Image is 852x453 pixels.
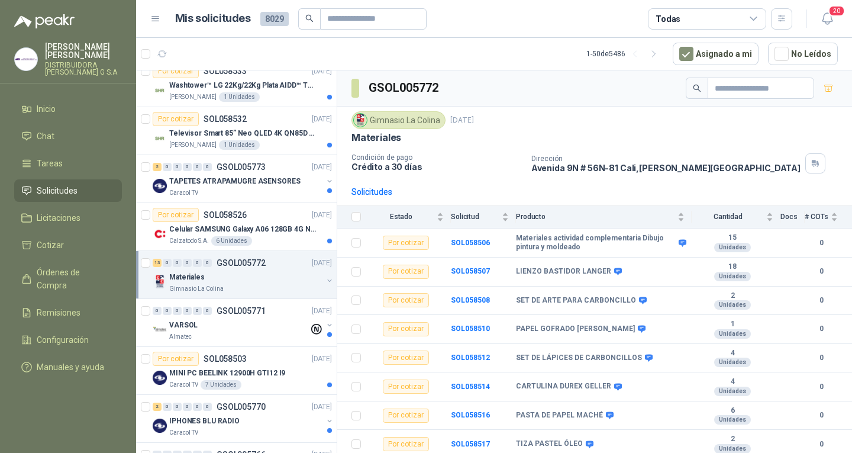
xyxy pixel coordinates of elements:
[153,64,199,78] div: Por cotizar
[183,163,192,171] div: 0
[136,203,337,251] a: Por cotizarSOL058526[DATE] Company LogoCelular SAMSUNG Galaxy A06 128GB 4G NegroCalzatodo S.A.6 U...
[163,403,172,411] div: 0
[183,403,192,411] div: 0
[37,184,78,197] span: Solicitudes
[828,5,845,17] span: 20
[15,48,37,70] img: Company Logo
[169,272,205,283] p: Materiales
[516,354,642,363] b: SET DE LÁPICES DE CARBONCILLOS
[714,329,751,339] div: Unidades
[153,323,167,337] img: Company Logo
[203,307,212,315] div: 0
[805,205,852,229] th: # COTs
[201,380,241,390] div: 7 Unidades
[169,188,198,198] p: Caracol TV
[351,111,446,129] div: Gimnasio La Colina
[173,403,182,411] div: 0
[153,352,199,366] div: Por cotizar
[163,259,172,267] div: 0
[153,179,167,193] img: Company Logo
[219,140,260,150] div: 1 Unidades
[169,176,301,187] p: TAPETES ATRAPAMUGRE ASENSORES
[516,205,692,229] th: Producto
[780,205,805,229] th: Docs
[805,439,838,450] b: 0
[383,380,429,394] div: Por cotizar
[692,205,780,229] th: Cantidad
[516,382,611,391] b: CARTULINA DUREX GELLER
[369,79,440,97] h3: GSOL005772
[153,112,199,126] div: Por cotizar
[516,213,675,221] span: Producto
[451,354,490,362] a: SOL058512
[312,258,332,269] p: [DATE]
[805,295,838,306] b: 0
[451,440,490,448] a: SOL058517
[14,356,122,378] a: Manuales y ayuda
[173,259,182,267] div: 0
[153,259,162,267] div: 13
[805,381,838,393] b: 0
[805,410,838,421] b: 0
[136,59,337,107] a: Por cotizarSOL058533[DATE] Company LogoWashtower™ LG 22Kg/22Kg Plata AIDD™ ThinQ™ Steam™ WK22VS6P...
[193,403,202,411] div: 0
[169,332,192,342] p: Almatec
[217,259,266,267] p: GSOL005772
[219,92,260,102] div: 1 Unidades
[451,267,490,275] b: SOL058507
[217,307,266,315] p: GSOL005771
[37,266,111,292] span: Órdenes de Compra
[204,211,247,219] p: SOL058526
[183,259,192,267] div: 0
[37,157,63,170] span: Tareas
[451,213,499,221] span: Solicitud
[204,67,247,75] p: SOL058533
[169,380,198,390] p: Caracol TV
[312,354,332,365] p: [DATE]
[175,10,251,27] h1: Mis solicitudes
[153,403,162,411] div: 2
[14,152,122,175] a: Tareas
[351,131,401,144] p: Materiales
[169,80,317,91] p: Washtower™ LG 22Kg/22Kg Plata AIDD™ ThinQ™ Steam™ WK22VS6P
[516,234,676,252] b: Materiales actividad complementaria Dibujo pintura y moldeado
[692,291,773,301] b: 2
[14,179,122,202] a: Solicitudes
[714,415,751,425] div: Unidades
[516,325,635,334] b: PAPEL GOFRADO [PERSON_NAME]
[383,409,429,423] div: Por cotizar
[173,307,182,315] div: 0
[211,236,252,246] div: 6 Unidades
[260,12,289,26] span: 8029
[153,208,199,222] div: Por cotizar
[203,163,212,171] div: 0
[656,12,680,25] div: Todas
[714,387,751,396] div: Unidades
[45,62,122,76] p: DISTRIBUIDORA [PERSON_NAME] G S.A
[312,306,332,317] p: [DATE]
[14,301,122,324] a: Remisiones
[14,261,122,297] a: Órdenes de Compra
[305,14,314,23] span: search
[153,275,167,289] img: Company Logo
[153,304,334,342] a: 0 0 0 0 0 0 GSOL005771[DATE] Company LogoVARSOLAlmatec
[37,102,56,115] span: Inicio
[692,406,773,416] b: 6
[368,205,451,229] th: Estado
[516,267,611,277] b: LIENZO BASTIDOR LANGER
[351,185,392,198] div: Solicitudes
[136,107,337,155] a: Por cotizarSOL058532[DATE] Company LogoTelevisor Smart 85” Neo QLED 4K QN85D (QN85QN85DBKXZL)[PER...
[14,14,75,28] img: Logo peakr
[153,419,167,433] img: Company Logo
[531,155,801,163] p: Dirección
[203,259,212,267] div: 0
[383,351,429,365] div: Por cotizar
[768,43,838,65] button: No Leídos
[714,272,751,281] div: Unidades
[805,213,828,221] span: # COTs
[516,439,583,449] b: TIZA PASTEL ÓLEO
[805,237,838,249] b: 0
[451,383,490,391] a: SOL058514
[193,163,202,171] div: 0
